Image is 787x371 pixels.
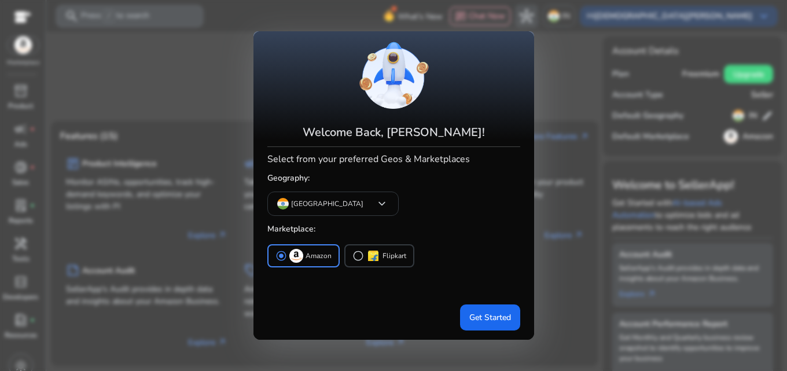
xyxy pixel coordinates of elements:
[460,304,520,330] button: Get Started
[291,199,363,209] p: [GEOGRAPHIC_DATA]
[306,250,332,262] p: Amazon
[383,250,406,262] p: Flipkart
[267,169,520,188] h5: Geography:
[289,249,303,263] img: amazon.svg
[352,250,364,262] span: radio_button_unchecked
[366,249,380,263] img: flipkart.svg
[277,198,289,210] img: in.svg
[469,311,511,324] span: Get Started
[375,197,389,211] span: keyboard_arrow_down
[267,220,520,239] h5: Marketplace:
[275,250,287,262] span: radio_button_checked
